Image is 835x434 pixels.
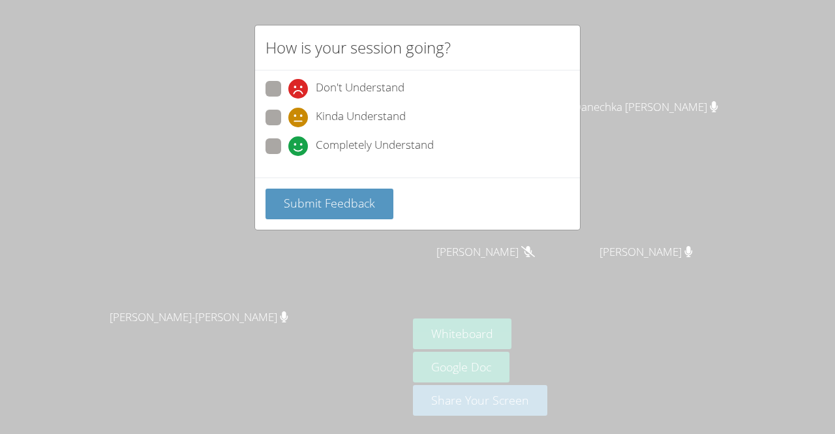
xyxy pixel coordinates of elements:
[266,36,451,59] h2: How is your session going?
[316,79,404,99] span: Don't Understand
[266,189,393,219] button: Submit Feedback
[316,136,434,156] span: Completely Understand
[284,195,375,211] span: Submit Feedback
[316,108,406,127] span: Kinda Understand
